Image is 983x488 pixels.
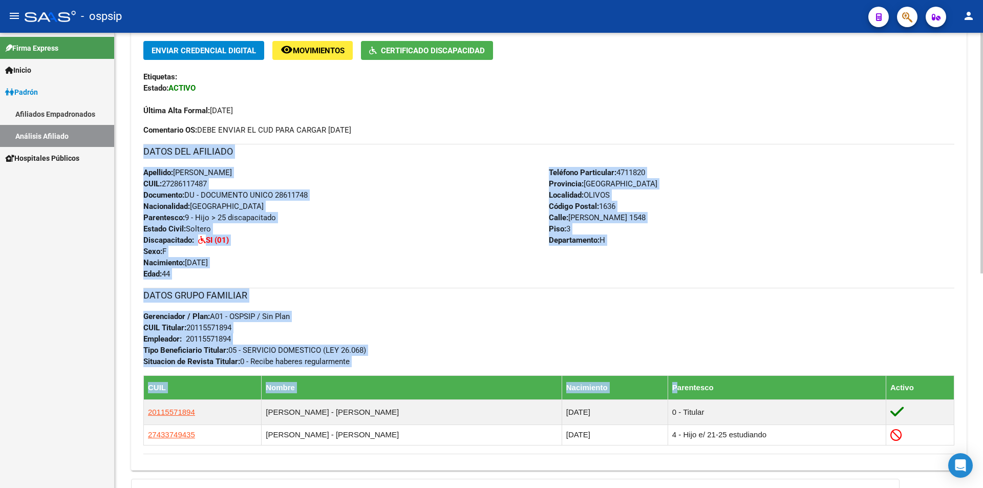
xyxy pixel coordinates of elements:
span: 44 [143,269,170,279]
span: DEBE ENVIAR EL CUD PARA CARGAR [DATE] [143,124,351,136]
strong: Nacimiento: [143,258,185,267]
h3: DATOS GRUPO FAMILIAR [143,288,954,303]
span: A01 - OSPSIP / Sin Plan [143,312,290,321]
strong: Provincia: [549,179,584,188]
th: CUIL [144,375,262,399]
span: 3 [549,224,570,234]
span: 05 - SERVICIO DOMESTICO (LEY 26.068) [143,346,366,355]
span: H [549,236,605,245]
span: Firma Express [5,43,58,54]
strong: Parentesco: [143,213,185,222]
button: Certificado Discapacidad [361,41,493,60]
strong: Sexo: [143,247,162,256]
span: 27433749435 [148,430,195,439]
span: Padrón [5,87,38,98]
strong: Calle: [549,213,568,222]
span: F [143,247,166,256]
span: Soltero [143,224,211,234]
td: [PERSON_NAME] - [PERSON_NAME] [262,399,562,425]
div: 20115571894 [186,333,231,345]
strong: Estado Civil: [143,224,186,234]
th: Parentesco [668,375,886,399]
span: 20115571894 [143,323,231,332]
span: 9 - Hijo > 25 discapacitado [143,213,276,222]
td: [PERSON_NAME] - [PERSON_NAME] [262,425,562,445]
span: 27286117487 [143,179,207,188]
strong: Situacion de Revista Titular: [143,357,240,366]
strong: Edad: [143,269,162,279]
span: Certificado Discapacidad [381,46,485,55]
td: 0 - Titular [668,399,886,425]
th: Nombre [262,375,562,399]
div: Open Intercom Messenger [948,453,973,478]
span: [DATE] [143,258,208,267]
span: [PERSON_NAME] [143,168,232,177]
span: 0 - Recibe haberes regularmente [143,357,350,366]
button: Enviar Credencial Digital [143,41,264,60]
td: [DATE] [562,425,668,445]
strong: Piso: [549,224,566,234]
strong: Departamento: [549,236,600,245]
strong: Estado: [143,83,168,93]
strong: Teléfono Particular: [549,168,616,177]
td: 4 - Hijo e/ 21-25 estudiando [668,425,886,445]
th: Activo [886,375,954,399]
strong: Localidad: [549,190,584,200]
span: Inicio [5,65,31,76]
strong: Tipo Beneficiario Titular: [143,346,228,355]
span: 20115571894 [148,408,195,416]
strong: Etiquetas: [143,72,177,81]
td: [DATE] [562,399,668,425]
strong: Nacionalidad: [143,202,190,211]
mat-icon: person [963,10,975,22]
span: OLIVOS [549,190,610,200]
strong: CUIL: [143,179,162,188]
strong: SI (01) [206,236,229,245]
strong: Última Alta Formal: [143,106,210,115]
strong: Apellido: [143,168,173,177]
span: [GEOGRAPHIC_DATA] [549,179,657,188]
span: 1636 [549,202,615,211]
mat-icon: menu [8,10,20,22]
strong: Documento: [143,190,184,200]
span: Movimientos [293,46,345,55]
span: 4711820 [549,168,645,177]
span: Hospitales Públicos [5,153,79,164]
span: [PERSON_NAME] 1548 [549,213,646,222]
strong: Discapacitado: [143,236,194,245]
span: DU - DOCUMENTO UNICO 28611748 [143,190,308,200]
span: [DATE] [143,106,233,115]
th: Nacimiento [562,375,668,399]
strong: ACTIVO [168,83,196,93]
strong: Empleador: [143,334,182,344]
strong: Código Postal: [549,202,599,211]
strong: Comentario OS: [143,125,197,135]
span: - ospsip [81,5,122,28]
h3: DATOS DEL AFILIADO [143,144,954,159]
strong: CUIL Titular: [143,323,186,332]
span: Enviar Credencial Digital [152,46,256,55]
button: Movimientos [272,41,353,60]
span: [GEOGRAPHIC_DATA] [143,202,264,211]
mat-icon: remove_red_eye [281,44,293,56]
strong: Gerenciador / Plan: [143,312,210,321]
